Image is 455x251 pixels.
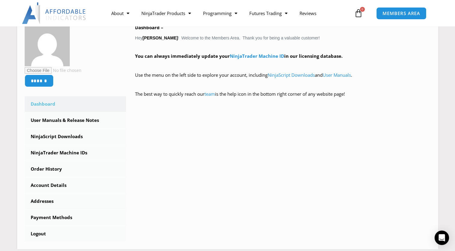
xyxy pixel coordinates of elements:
a: MEMBERS AREA [376,7,426,20]
a: team [204,91,215,97]
a: Reviews [294,6,322,20]
div: Hey ! Welcome to the Members Area. Thank you for being a valuable customer! [135,23,431,107]
nav: Menu [105,6,353,20]
a: Addresses [25,194,126,209]
a: About [105,6,135,20]
a: Dashboard [25,96,126,112]
p: Use the menu on the left side to explore your account, including and . [135,71,431,88]
a: Logout [25,226,126,242]
a: Account Details [25,178,126,193]
a: NinjaTrader Machine IDs [25,145,126,161]
a: Programming [197,6,243,20]
b: Dashboard – [135,24,163,30]
strong: You can always immediately update your in our licensing database. [135,53,343,59]
a: User Manuals [323,72,351,78]
span: MEMBERS AREA [383,11,420,16]
a: User Manuals & Release Notes [25,113,126,128]
span: 0 [360,7,365,12]
a: Payment Methods [25,210,126,225]
nav: Account pages [25,96,126,242]
img: 96de9ebff01895969445c868561fd2be244496e0b2b8e342b7fb14c36ffc3261 [25,21,70,66]
a: Futures Trading [243,6,294,20]
a: NinjaScript Downloads [268,72,315,78]
strong: [PERSON_NAME] [143,36,178,40]
a: NinjaScript Downloads [25,129,126,144]
img: LogoAI | Affordable Indicators – NinjaTrader [22,2,87,24]
a: NinjaTrader Products [135,6,197,20]
a: 0 [345,5,372,22]
p: The best way to quickly reach our is the help icon in the bottom right corner of any website page! [135,90,431,107]
div: Open Intercom Messenger [435,231,449,245]
a: NinjaTrader Machine ID [230,53,284,59]
a: Order History [25,161,126,177]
